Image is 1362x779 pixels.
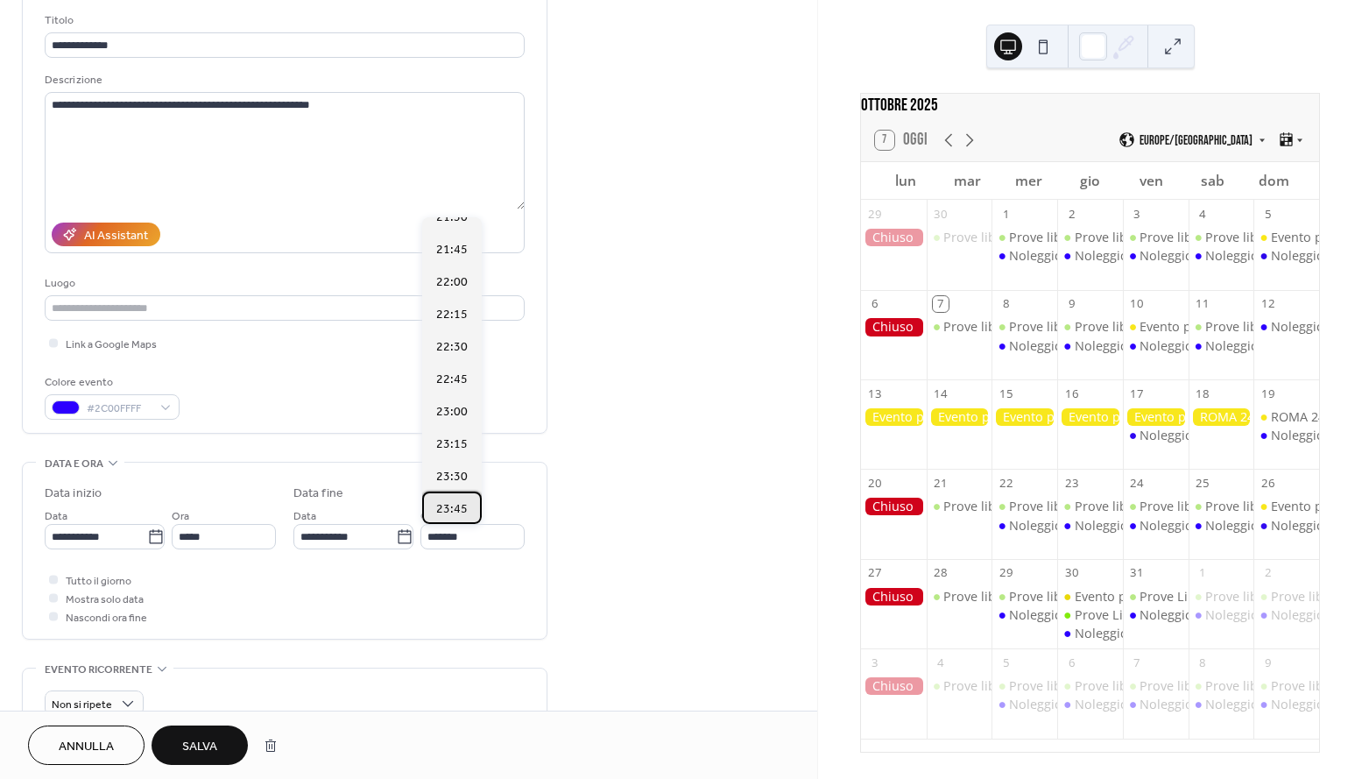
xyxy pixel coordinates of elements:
div: Prove libere [992,588,1057,605]
span: 21:30 [436,209,468,227]
div: Titolo [45,11,521,30]
span: Non si ripete [52,695,112,715]
div: Prove libere [1057,677,1123,695]
div: Noleggio kart [1253,247,1319,265]
div: Noleggio kart [1189,517,1254,535]
div: Prove libere [992,677,1057,695]
div: Prove libere [1009,318,1081,336]
div: Prove libere [943,588,1015,605]
button: Salva [152,726,248,765]
div: Noleggio kart [1140,247,1220,265]
div: Noleggio kart [1123,696,1189,713]
div: ven [1121,162,1182,200]
div: 28 [933,565,949,581]
div: Noleggio kart [1253,427,1319,444]
div: Prove libere [1189,588,1254,605]
div: 10 [1129,296,1145,312]
div: 16 [1063,386,1079,401]
div: Noleggio kart [1075,625,1155,642]
div: Prove libere [1253,677,1319,695]
span: Evento ricorrente [45,661,152,679]
div: 11 [1195,296,1210,312]
div: Noleggio kart [1140,427,1220,444]
div: Prove libere [1271,588,1343,605]
div: Luogo [45,274,521,293]
span: Ora [172,507,189,526]
div: Noleggio kart [1057,337,1123,355]
div: Prove libere [1189,318,1254,336]
div: 1 [1195,565,1210,581]
div: Prove libere [1140,677,1211,695]
div: Noleggio kart [1253,606,1319,624]
div: Evento privato [1271,229,1357,246]
div: mer [998,162,1059,200]
span: 21:45 [436,241,468,259]
div: AI Assistant [84,227,148,245]
span: 22:00 [436,273,468,292]
div: Prove libere [943,677,1015,695]
div: Noleggio kart [1189,247,1254,265]
div: Noleggio kart [1205,247,1286,265]
div: 20 [867,476,883,492]
div: Noleggio kart [1271,517,1351,535]
div: 25 [1195,476,1210,492]
div: Prove Libere [1123,588,1189,605]
div: Prove libere [1009,498,1081,515]
span: 22:30 [436,338,468,357]
div: Noleggio kart [1123,337,1189,355]
div: Prove Libere [1075,606,1150,624]
div: Noleggio Kart [1271,318,1352,336]
div: Noleggio kart [1189,696,1254,713]
div: Evento privato [1123,318,1189,336]
div: Chiuso [861,588,927,605]
div: 24 [1129,476,1145,492]
div: ROMA 24H WEK 2025 [1189,408,1254,426]
span: 23:45 [436,500,468,519]
div: Noleggio kart [1189,606,1254,624]
div: Prove libere [992,318,1057,336]
div: Noleggio kart [1009,606,1090,624]
span: Link a Google Maps [66,336,157,354]
span: Nascondi ora fine [66,609,147,627]
div: Noleggio kart [1253,696,1319,713]
div: Prove libere [1189,677,1254,695]
div: Prove libere [1009,588,1081,605]
div: Descrizione [45,71,521,89]
span: Mostra solo data [66,591,144,609]
div: Evento privato [1057,408,1123,426]
div: Prove libere [1189,229,1254,246]
div: Noleggio kart [992,337,1057,355]
span: Annulla [59,738,114,756]
div: Noleggio kart [1075,696,1155,713]
div: Noleggio kart [1075,247,1155,265]
div: 4 [933,655,949,670]
div: ottobre 2025 [861,94,1319,119]
div: 31 [1129,565,1145,581]
div: Noleggio kart [1140,337,1220,355]
span: Tutto il giorno [66,572,131,591]
div: 2 [1260,565,1275,581]
div: Prove libere [1075,498,1147,515]
div: Prove libere [927,677,992,695]
div: Colore evento [45,373,176,392]
div: Prove libere [1253,588,1319,605]
div: 3 [1129,206,1145,222]
div: Evento privato [1271,498,1357,515]
div: 14 [933,386,949,401]
span: 23:30 [436,468,468,486]
div: 17 [1129,386,1145,401]
div: 2 [1063,206,1079,222]
span: 23:15 [436,436,468,454]
div: Noleggio kart [1075,337,1155,355]
a: Annulla [28,726,145,765]
span: Data e ora [45,455,103,473]
div: Noleggio kart [1009,696,1090,713]
div: sab [1182,162,1244,200]
div: 9 [1063,296,1079,312]
div: 6 [1063,655,1079,670]
span: Data [293,507,316,526]
div: Noleggio kart [1271,606,1351,624]
div: Noleggio kart [1057,517,1123,535]
div: Noleggio kart [1205,337,1286,355]
div: Prove libere [943,498,1015,515]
